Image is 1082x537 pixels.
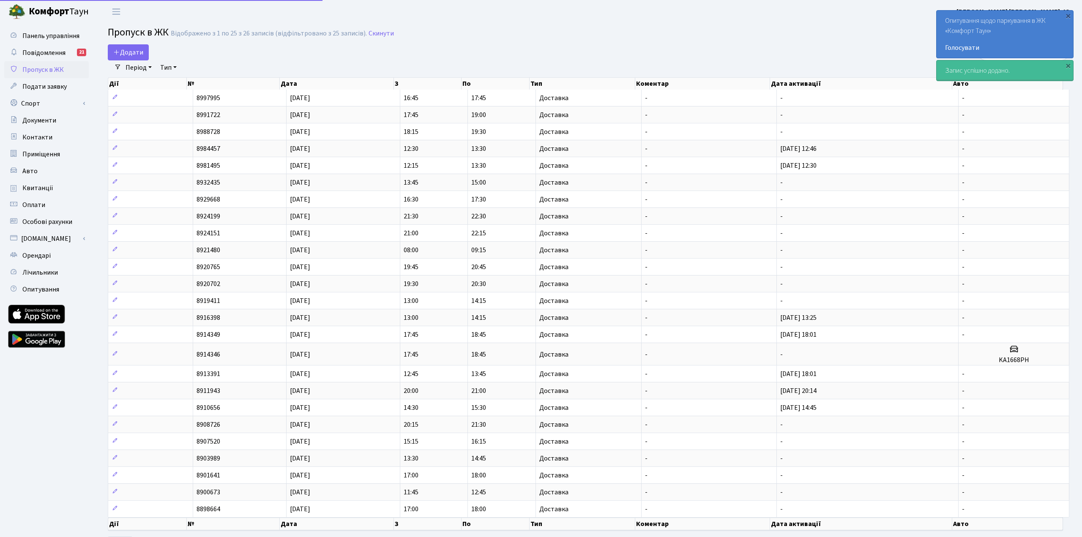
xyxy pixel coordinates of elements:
span: - [962,420,965,429]
span: - [962,313,965,322]
th: Коментар [635,518,771,530]
span: 8920702 [197,279,220,289]
span: - [645,403,648,412]
span: - [645,195,648,204]
span: 15:00 [471,178,486,187]
span: 8988728 [197,127,220,136]
span: - [780,488,783,497]
span: 19:45 [404,262,418,272]
span: - [645,330,648,339]
span: 18:00 [471,504,486,514]
span: - [780,420,783,429]
span: 8907520 [197,437,220,446]
span: 8984457 [197,144,220,153]
span: 8981495 [197,161,220,170]
span: - [780,127,783,136]
span: [DATE] [290,110,310,120]
span: - [962,454,965,463]
span: 18:15 [404,127,418,136]
span: Таун [29,5,89,19]
a: Лічильники [4,264,89,281]
span: 12:30 [404,144,418,153]
span: Доставка [539,95,568,101]
a: Авто [4,163,89,180]
th: Дії [108,518,187,530]
span: - [645,144,648,153]
span: 17:00 [404,504,418,514]
th: Дата [280,78,393,90]
span: - [645,212,648,221]
span: - [962,195,965,204]
th: Дата активації [770,518,952,530]
span: [DATE] 12:30 [780,161,817,170]
span: [DATE] 20:14 [780,386,817,395]
span: [DATE] [290,369,310,379]
span: [DATE] [290,454,310,463]
span: Доставка [539,387,568,394]
span: Доставка [539,421,568,428]
div: Опитування щодо паркування в ЖК «Комфорт Таун» [937,11,1073,58]
span: - [780,245,783,255]
a: Особові рахунки [4,213,89,230]
span: 8920765 [197,262,220,272]
span: - [962,127,965,136]
span: - [780,262,783,272]
span: Доставка [539,371,568,377]
span: 12:45 [404,369,418,379]
span: [DATE] [290,350,310,359]
span: 19:30 [471,127,486,136]
span: - [962,93,965,103]
span: - [645,386,648,395]
span: Доставка [539,297,568,304]
span: Приміщення [22,150,60,159]
span: 17:45 [404,350,418,359]
span: [DATE] [290,144,310,153]
span: 8929668 [197,195,220,204]
span: [DATE] [290,403,310,412]
a: [PERSON_NAME] [PERSON_NAME]. Ю. [956,7,1072,17]
span: 8901641 [197,471,220,480]
span: 18:00 [471,471,486,480]
span: - [645,454,648,463]
th: Тип [530,78,635,90]
span: 19:30 [404,279,418,289]
b: [PERSON_NAME] [PERSON_NAME]. Ю. [956,7,1072,16]
span: 21:30 [471,420,486,429]
a: Тип [157,60,180,75]
img: logo.png [8,3,25,20]
th: Дії [108,78,187,90]
div: Відображено з 1 по 25 з 26 записів (відфільтровано з 25 записів). [171,30,367,38]
span: 8908726 [197,420,220,429]
span: Документи [22,116,56,125]
span: - [962,369,965,379]
span: 8919411 [197,296,220,305]
span: - [645,262,648,272]
span: 17:45 [471,93,486,103]
span: - [962,212,965,221]
span: - [962,488,965,497]
span: 14:30 [404,403,418,412]
a: Додати [108,44,149,60]
span: 13:00 [404,313,418,322]
span: Доставка [539,455,568,462]
b: Комфорт [29,5,69,18]
span: Повідомлення [22,48,66,57]
a: Панель управління [4,27,89,44]
span: Опитування [22,285,59,294]
span: Доставка [539,162,568,169]
span: - [962,229,965,238]
a: Орендарі [4,247,89,264]
span: 18:45 [471,330,486,339]
span: 14:45 [471,454,486,463]
span: 8924199 [197,212,220,221]
span: Орендарі [22,251,51,260]
span: 09:15 [471,245,486,255]
span: - [962,161,965,170]
span: Доставка [539,264,568,270]
span: Доставка [539,438,568,445]
a: Пропуск в ЖК [4,61,89,78]
span: - [962,330,965,339]
span: [DATE] 18:01 [780,330,817,339]
th: Дата активації [770,78,952,90]
a: Оплати [4,196,89,213]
